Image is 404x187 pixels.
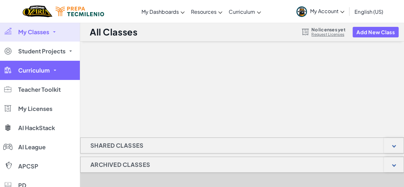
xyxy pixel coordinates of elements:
[18,144,46,150] span: AI League
[23,5,52,18] a: Ozaria by CodeCombat logo
[18,125,55,131] span: AI HackStack
[18,48,65,54] span: Student Projects
[80,137,154,153] h1: Shared Classes
[23,5,52,18] img: Home
[353,27,399,37] button: Add New Class
[56,7,104,16] img: Tecmilenio logo
[141,8,179,15] span: My Dashboards
[229,8,255,15] span: Curriculum
[138,3,188,20] a: My Dashboards
[310,8,344,14] span: My Account
[351,3,386,20] a: English (US)
[188,3,225,20] a: Resources
[225,3,264,20] a: Curriculum
[296,6,307,17] img: avatar
[18,67,50,73] span: Curriculum
[311,32,345,37] a: Request Licenses
[354,8,383,15] span: English (US)
[18,106,52,112] span: My Licenses
[80,157,160,173] h1: Archived Classes
[311,27,345,32] span: No licenses yet
[293,1,347,21] a: My Account
[191,8,217,15] span: Resources
[18,87,61,92] span: Teacher Toolkit
[90,26,137,38] h1: All Classes
[18,29,49,35] span: My Classes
